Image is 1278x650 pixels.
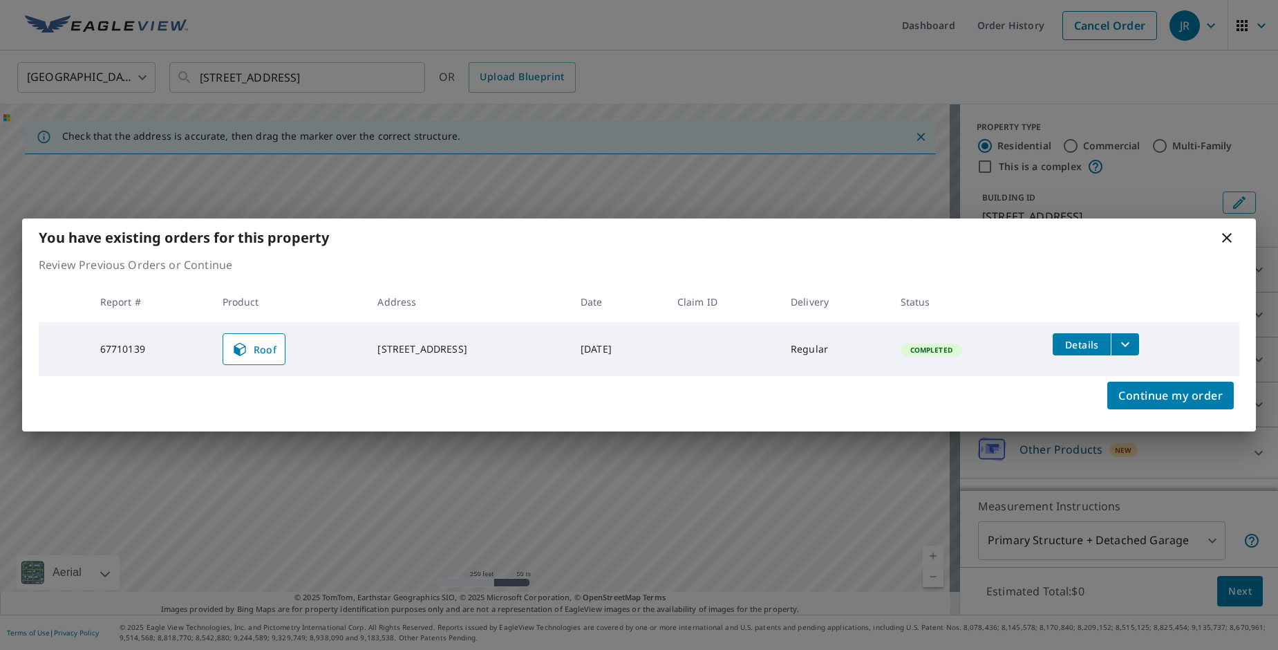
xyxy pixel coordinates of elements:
td: Regular [780,322,890,376]
th: Claim ID [666,281,780,322]
a: Roof [223,333,286,365]
p: Review Previous Orders or Continue [39,257,1239,273]
span: Details [1061,338,1102,351]
th: Date [570,281,666,322]
span: Completed [902,345,961,355]
th: Address [366,281,570,322]
span: Roof [232,341,277,357]
th: Report # [89,281,212,322]
td: [DATE] [570,322,666,376]
button: detailsBtn-67710139 [1053,333,1111,355]
button: Continue my order [1107,382,1234,409]
th: Delivery [780,281,890,322]
th: Status [890,281,1042,322]
th: Product [212,281,367,322]
span: Continue my order [1118,386,1223,405]
div: [STREET_ADDRESS] [377,342,558,356]
button: filesDropdownBtn-67710139 [1111,333,1139,355]
b: You have existing orders for this property [39,228,329,247]
td: 67710139 [89,322,212,376]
